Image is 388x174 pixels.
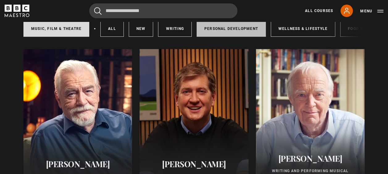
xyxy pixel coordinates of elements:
[23,21,89,37] a: Music, Film & Theatre
[129,21,153,37] a: New
[100,21,124,37] a: All
[94,7,102,15] button: Submit the search query
[271,21,335,37] a: Wellness & Lifestyle
[197,21,266,37] a: Personal Development
[158,21,191,37] a: Writing
[5,5,29,17] svg: BBC Maestro
[89,3,237,18] input: Search
[147,159,241,169] h2: [PERSON_NAME]
[263,154,357,163] h2: [PERSON_NAME]
[305,8,333,14] a: All Courses
[31,159,125,169] h2: [PERSON_NAME]
[360,8,383,14] button: Toggle navigation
